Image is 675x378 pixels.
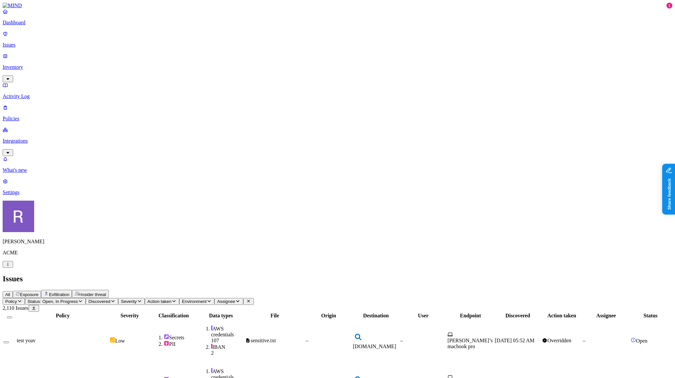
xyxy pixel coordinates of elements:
p: Integrations [3,138,672,144]
span: Insider threat [80,292,106,297]
span: – [400,338,403,343]
span: Action taken [147,299,171,304]
p: Activity Log [3,93,672,99]
span: [DOMAIN_NAME] [353,344,396,349]
span: Status: Open, In Progress [28,299,78,304]
span: Discovered [88,299,110,304]
a: Inventory [3,53,672,81]
img: secret [164,334,169,339]
div: Classification [151,313,197,319]
img: status-open [631,337,636,343]
span: Environment [182,299,207,304]
img: severity-low [110,337,115,343]
span: Policy [5,299,17,304]
span: Severity [121,299,137,304]
div: File [245,313,304,319]
span: [DATE] 05:52 AM [495,338,534,343]
div: User [400,313,446,319]
button: Select row [4,341,9,343]
p: Issues [3,42,672,48]
span: All [5,292,10,297]
a: Dashboard [3,9,672,26]
span: Open [636,338,647,344]
img: pii-line [211,344,212,349]
span: test yoav [17,338,35,343]
img: MIND [3,3,22,9]
div: Destination [353,313,399,319]
div: 1 [666,3,672,9]
span: Assignee [217,299,235,304]
a: Issues [3,31,672,48]
p: Inventory [3,64,672,70]
a: MIND [3,3,672,9]
p: Dashboard [3,20,672,26]
span: 2,110 Issues [3,305,29,311]
div: Policy [17,313,109,319]
p: ACME [3,250,672,256]
p: Policies [3,116,672,122]
a: Integrations [3,127,672,155]
p: What's new [3,167,672,173]
img: pii [164,341,169,346]
a: Policies [3,105,672,122]
p: Settings [3,189,672,195]
span: Exfiltration [49,292,69,297]
span: sensitive.txt [250,338,276,343]
span: Exposure [20,292,38,297]
span: Low [115,338,125,344]
div: Discovered [495,313,541,319]
div: Data types [198,313,244,319]
img: secret-line [211,368,212,373]
span: – [583,338,585,343]
a: What's new [3,156,672,173]
div: IBAN [211,344,244,350]
a: Activity Log [3,82,672,99]
button: Select all [7,316,12,318]
div: PII [164,341,197,347]
div: Severity [110,313,149,319]
span: – [306,338,308,343]
div: Origin [306,313,352,319]
div: 2 [211,350,244,356]
div: AWS credentials [211,325,244,338]
h2: Issues [3,274,672,283]
a: Settings [3,178,672,195]
div: Secrets [164,334,197,341]
img: Rich Thompson [3,201,34,232]
div: Action taken [542,313,581,319]
img: www.bing.com favicon [353,332,363,342]
div: Assignee [583,313,629,319]
div: Endpoint [447,313,493,319]
img: secret-line [211,325,212,330]
div: 107 [211,338,244,344]
div: Status [631,313,670,319]
span: Overridden [547,338,571,343]
p: [PERSON_NAME] [3,239,672,245]
span: [PERSON_NAME]’s macbook pro [447,338,493,349]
